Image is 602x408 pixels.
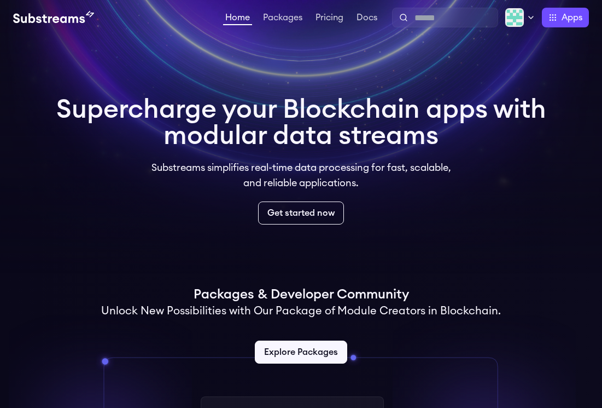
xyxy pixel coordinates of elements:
[258,202,344,225] a: Get started now
[313,13,346,24] a: Pricing
[261,13,305,24] a: Packages
[144,160,459,191] p: Substreams simplifies real-time data processing for fast, scalable, and reliable applications.
[13,11,94,24] img: Substream's logo
[223,13,252,25] a: Home
[101,303,501,319] h2: Unlock New Possibilities with Our Package of Module Creators in Blockchain.
[505,8,524,27] img: Profile
[354,13,379,24] a: Docs
[255,341,347,364] a: Explore Packages
[562,11,582,24] span: Apps
[56,96,546,149] h1: Supercharge your Blockchain apps with modular data streams
[194,286,409,303] h1: Packages & Developer Community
